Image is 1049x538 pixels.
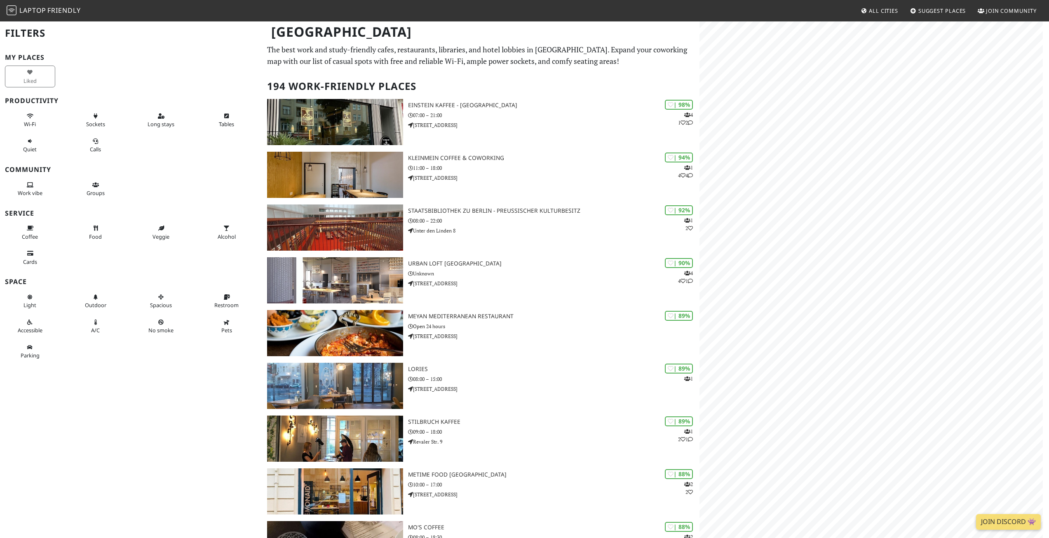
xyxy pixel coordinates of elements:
h3: metime food [GEOGRAPHIC_DATA] [408,471,699,478]
a: Join Discord 👾 [976,514,1041,530]
p: 08:00 – 15:00 [408,375,699,383]
h3: Service [5,209,257,217]
a: Stilbruch Kaffee | 89% 121 Stilbruch Kaffee 09:00 – 18:00 Revaler Str. 9 [262,416,699,462]
span: Video/audio calls [90,146,101,153]
button: Cards [5,247,55,268]
img: URBAN LOFT Berlin [267,257,403,303]
a: KleinMein Coffee & Coworking | 94% 144 KleinMein Coffee & Coworking 11:00 – 18:00 [STREET_ADDRESS] [262,152,699,198]
h3: Lories [408,366,699,373]
div: | 92% [665,205,693,215]
span: Natural light [23,301,36,309]
h3: Mo's Coffee [408,524,699,531]
h3: Staatsbibliothek zu Berlin - Preußischer Kulturbesitz [408,207,699,214]
div: | 89% [665,416,693,426]
a: metime food Berlin | 88% 22 metime food [GEOGRAPHIC_DATA] 10:00 – 17:00 [STREET_ADDRESS] [262,468,699,515]
a: URBAN LOFT Berlin | 90% 441 URBAN LOFT [GEOGRAPHIC_DATA] Unknown [STREET_ADDRESS] [262,257,699,303]
span: Stable Wi-Fi [24,120,36,128]
h3: Meyan Mediterranean Restaurant [408,313,699,320]
div: | 89% [665,364,693,373]
div: | 88% [665,469,693,479]
div: | 89% [665,311,693,320]
p: [STREET_ADDRESS] [408,332,699,340]
button: Food [70,221,121,243]
button: Alcohol [202,221,252,243]
span: Quiet [23,146,37,153]
span: People working [18,189,42,197]
p: 1 [684,375,693,383]
img: Einstein Kaffee - Charlottenburg [267,99,403,145]
span: Smoke free [148,327,174,334]
button: Parking [5,341,55,362]
img: LaptopFriendly [7,5,16,15]
span: Power sockets [86,120,105,128]
h2: 194 Work-Friendly Places [267,74,694,99]
h3: Space [5,278,257,286]
span: Friendly [47,6,80,15]
h3: KleinMein Coffee & Coworking [408,155,699,162]
span: Group tables [87,189,105,197]
span: Food [89,233,102,240]
button: Tables [202,109,252,131]
button: Wi-Fi [5,109,55,131]
a: Meyan Mediterranean Restaurant | 89% Meyan Mediterranean Restaurant Open 24 hours [STREET_ADDRESS] [262,310,699,356]
button: Restroom [202,290,252,312]
p: 07:00 – 21:00 [408,111,699,119]
div: | 98% [665,100,693,109]
span: Pet friendly [221,327,232,334]
button: Accessible [5,315,55,337]
button: No smoke [136,315,186,337]
p: Open 24 hours [408,322,699,330]
img: Meyan Mediterranean Restaurant [267,310,403,356]
button: Work vibe [5,178,55,200]
span: Air conditioned [91,327,100,334]
a: Staatsbibliothek zu Berlin - Preußischer Kulturbesitz | 92% 12 Staatsbibliothek zu Berlin - Preuß... [262,204,699,251]
img: Stilbruch Kaffee [267,416,403,462]
h3: Einstein Kaffee - [GEOGRAPHIC_DATA] [408,102,699,109]
span: Veggie [153,233,169,240]
h3: Stilbruch Kaffee [408,418,699,425]
p: 4 4 1 [678,269,693,285]
span: Accessible [18,327,42,334]
a: Join Community [974,3,1040,18]
span: Restroom [214,301,239,309]
img: KleinMein Coffee & Coworking [267,152,403,198]
div: | 94% [665,153,693,162]
span: Join Community [986,7,1037,14]
span: Credit cards [23,258,37,265]
p: 2 2 [684,480,693,496]
span: Alcohol [218,233,236,240]
a: Lories | 89% 1 Lories 08:00 – 15:00 [STREET_ADDRESS] [262,363,699,409]
button: A/C [70,315,121,337]
h3: Community [5,166,257,174]
span: Spacious [150,301,172,309]
div: | 88% [665,522,693,531]
p: [STREET_ADDRESS] [408,121,699,129]
img: Lories [267,363,403,409]
div: | 90% [665,258,693,268]
span: Work-friendly tables [219,120,234,128]
p: [STREET_ADDRESS] [408,491,699,498]
button: Veggie [136,221,186,243]
img: Staatsbibliothek zu Berlin - Preußischer Kulturbesitz [267,204,403,251]
p: 1 2 [684,216,693,232]
button: Quiet [5,134,55,156]
p: Unknown [408,270,699,277]
img: metime food Berlin [267,468,403,515]
p: 11:00 – 18:00 [408,164,699,172]
a: LaptopFriendly LaptopFriendly [7,4,81,18]
h3: URBAN LOFT [GEOGRAPHIC_DATA] [408,260,699,267]
button: Spacious [136,290,186,312]
span: Coffee [22,233,38,240]
a: All Cities [857,3,901,18]
span: Long stays [148,120,174,128]
span: Parking [21,352,40,359]
button: Long stays [136,109,186,131]
span: All Cities [869,7,898,14]
p: Unter den Linden 8 [408,227,699,235]
p: The best work and study-friendly cafes, restaurants, libraries, and hotel lobbies in [GEOGRAPHIC_... [267,44,694,68]
button: Sockets [70,109,121,131]
p: 1 2 1 [678,428,693,443]
p: 1 4 4 [678,164,693,179]
p: 08:00 – 22:00 [408,217,699,225]
a: Suggest Places [907,3,969,18]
